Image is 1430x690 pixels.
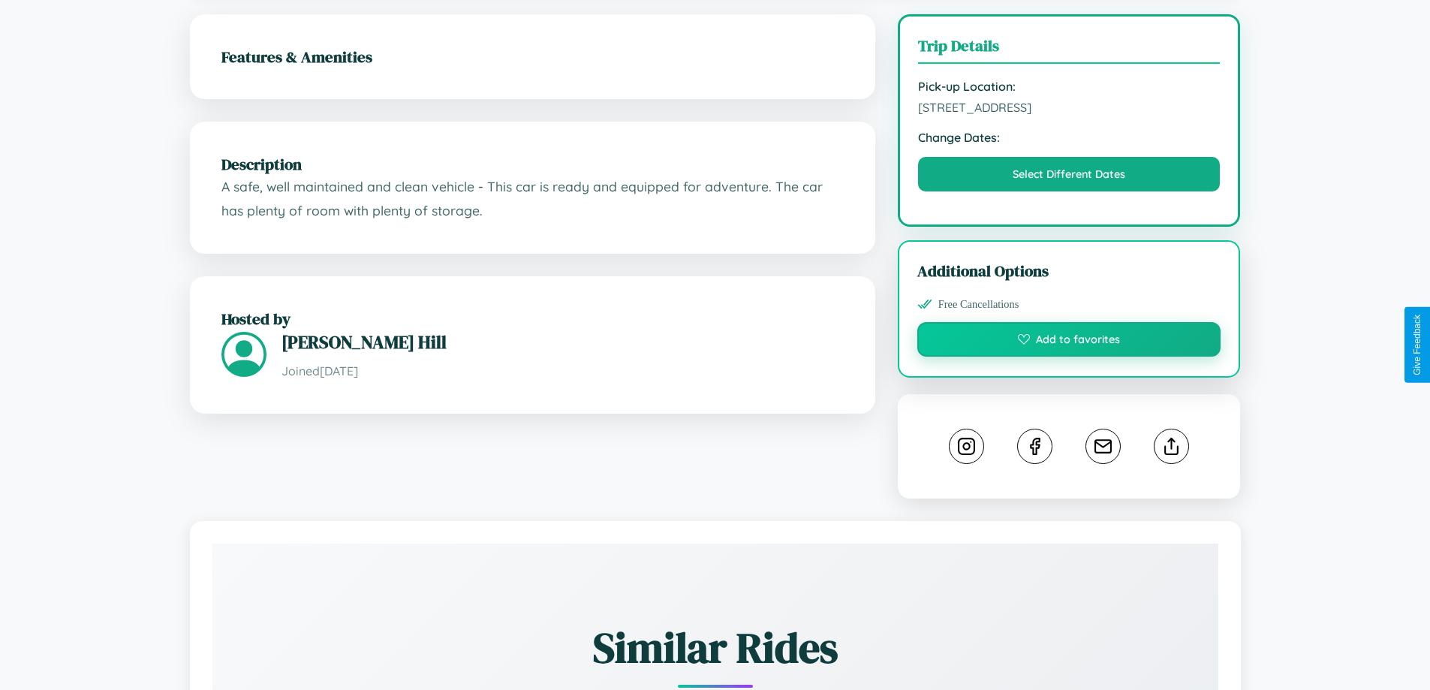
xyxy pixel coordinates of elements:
h2: Hosted by [221,308,844,330]
button: Add to favorites [917,322,1221,357]
h3: [PERSON_NAME] Hill [281,330,844,354]
span: [STREET_ADDRESS] [918,100,1221,115]
h3: Additional Options [917,260,1221,282]
h2: Similar Rides [265,619,1166,676]
span: Free Cancellations [938,298,1019,311]
h2: Features & Amenities [221,46,844,68]
div: Give Feedback [1412,315,1422,375]
p: Joined [DATE] [281,360,844,382]
button: Select Different Dates [918,157,1221,191]
strong: Change Dates: [918,130,1221,145]
strong: Pick-up Location: [918,79,1221,94]
h3: Trip Details [918,35,1221,64]
h2: Description [221,153,844,175]
p: A safe, well maintained and clean vehicle - This car is ready and equipped for adventure. The car... [221,175,844,222]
